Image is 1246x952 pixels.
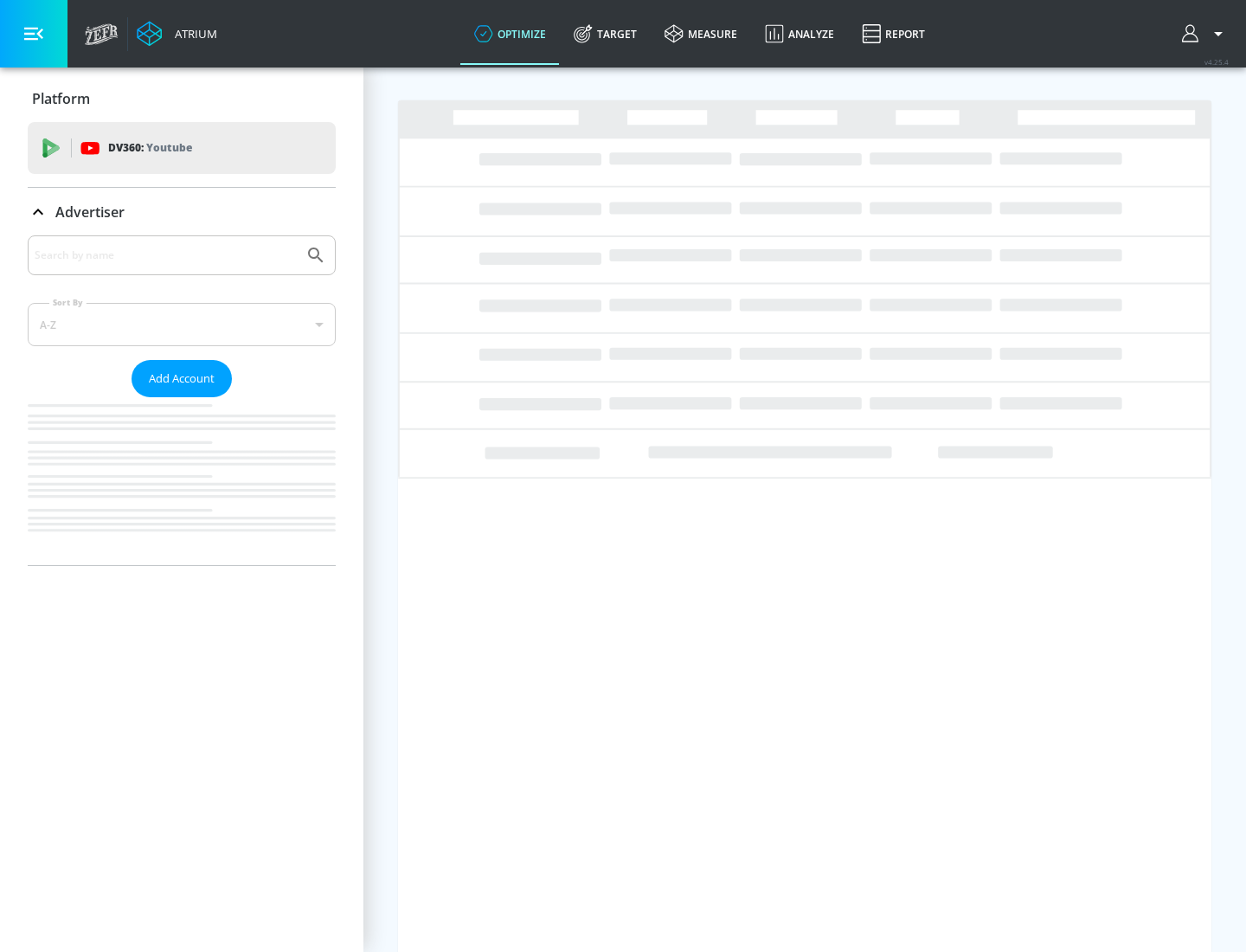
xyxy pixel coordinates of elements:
div: DV360: Youtube [28,122,336,174]
a: Atrium [137,21,217,47]
a: Report [848,3,939,65]
p: DV360: [108,138,192,158]
a: Analyze [751,3,848,65]
a: optimize [460,3,560,65]
label: Sort By [49,297,87,308]
span: v 4.25.4 [1204,57,1229,67]
nav: list of Advertiser [28,397,336,565]
a: measure [651,3,751,65]
p: Platform [32,89,90,108]
div: Advertiser [28,235,336,565]
a: Target [560,3,651,65]
div: Atrium [168,26,217,42]
input: Search by name [35,244,297,267]
div: Advertiser [28,188,336,236]
div: A-Z [28,303,336,346]
span: Add Account [149,369,215,389]
p: Youtube [146,138,192,157]
button: Add Account [132,360,232,397]
div: Platform [28,74,336,123]
p: Advertiser [55,203,125,222]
